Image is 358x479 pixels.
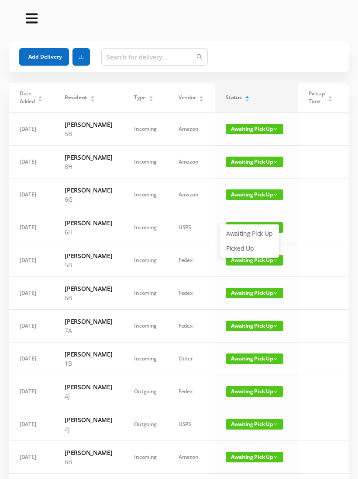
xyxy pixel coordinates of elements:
[9,146,54,178] td: [DATE]
[65,195,112,204] p: 6G
[221,241,278,255] a: Picked Up
[65,392,112,401] p: 4J
[168,408,215,441] td: USPS
[168,211,215,244] td: USPS
[65,218,112,227] h6: [PERSON_NAME]
[168,277,215,310] td: Fedex
[65,153,112,162] h6: [PERSON_NAME]
[226,124,283,134] span: Awaiting Pick Up
[273,160,278,164] i: icon: down
[65,415,112,424] h6: [PERSON_NAME]
[123,441,168,474] td: Incoming
[168,343,215,375] td: Other
[65,457,112,466] p: 6B
[226,288,283,298] span: Awaiting Pick Up
[226,353,283,364] span: Awaiting Pick Up
[9,441,54,474] td: [DATE]
[38,98,43,101] i: icon: caret-down
[148,94,154,100] div: Sort
[65,293,112,302] p: 6B
[327,94,333,100] div: Sort
[65,185,112,195] h6: [PERSON_NAME]
[65,448,112,457] h6: [PERSON_NAME]
[65,120,112,129] h6: [PERSON_NAME]
[65,94,87,101] span: Resident
[273,389,278,394] i: icon: down
[65,251,112,260] h6: [PERSON_NAME]
[65,162,112,171] p: 8H
[168,441,215,474] td: Amazon
[9,113,54,146] td: [DATE]
[273,357,278,361] i: icon: down
[65,284,112,293] h6: [PERSON_NAME]
[149,98,154,101] i: icon: caret-down
[123,244,168,277] td: Incoming
[65,350,112,359] h6: [PERSON_NAME]
[65,326,112,335] p: 7A
[9,178,54,211] td: [DATE]
[90,94,95,100] div: Sort
[273,455,278,459] i: icon: down
[65,317,112,326] h6: [PERSON_NAME]
[179,94,196,101] span: Vendor
[273,192,278,197] i: icon: down
[123,146,168,178] td: Incoming
[328,98,333,101] i: icon: caret-down
[65,227,112,237] p: 6H
[199,94,204,100] div: Sort
[123,408,168,441] td: Outgoing
[9,277,54,310] td: [DATE]
[134,94,145,101] span: Type
[65,129,112,138] p: 5B
[244,94,250,100] div: Sort
[149,94,154,97] i: icon: caret-up
[168,244,215,277] td: Fedex
[38,94,43,97] i: icon: caret-up
[168,375,215,408] td: Fedex
[9,343,54,375] td: [DATE]
[123,310,168,343] td: Incoming
[226,452,283,462] span: Awaiting Pick Up
[123,113,168,146] td: Incoming
[9,244,54,277] td: [DATE]
[199,98,204,101] i: icon: caret-down
[245,94,250,97] i: icon: caret-up
[273,291,278,295] i: icon: down
[9,211,54,244] td: [DATE]
[273,324,278,328] i: icon: down
[65,260,112,269] p: 5B
[199,94,204,97] i: icon: caret-up
[221,227,278,241] a: Awaiting Pick Up
[65,424,112,434] p: 4J
[90,98,95,101] i: icon: caret-down
[101,48,208,66] input: Search for delivery...
[273,422,278,427] i: icon: down
[226,419,283,430] span: Awaiting Pick Up
[20,90,35,105] span: Date Added
[168,113,215,146] td: Amazon
[123,211,168,244] td: Incoming
[123,375,168,408] td: Outgoing
[226,157,283,167] span: Awaiting Pick Up
[123,343,168,375] td: Incoming
[9,408,54,441] td: [DATE]
[65,382,112,392] h6: [PERSON_NAME]
[273,127,278,131] i: icon: down
[328,94,333,97] i: icon: caret-up
[72,48,90,66] button: icon: download
[168,178,215,211] td: Amazon
[9,375,54,408] td: [DATE]
[38,94,43,100] div: Sort
[90,94,95,97] i: icon: caret-up
[309,90,324,105] span: Pickup Time
[19,48,69,66] button: Add Delivery
[123,178,168,211] td: Incoming
[168,310,215,343] td: Fedex
[226,321,283,331] span: Awaiting Pick Up
[168,146,215,178] td: Amazon
[226,94,241,101] span: Status
[245,98,250,101] i: icon: caret-down
[226,189,283,200] span: Awaiting Pick Up
[273,258,278,262] i: icon: down
[65,359,112,368] p: 1B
